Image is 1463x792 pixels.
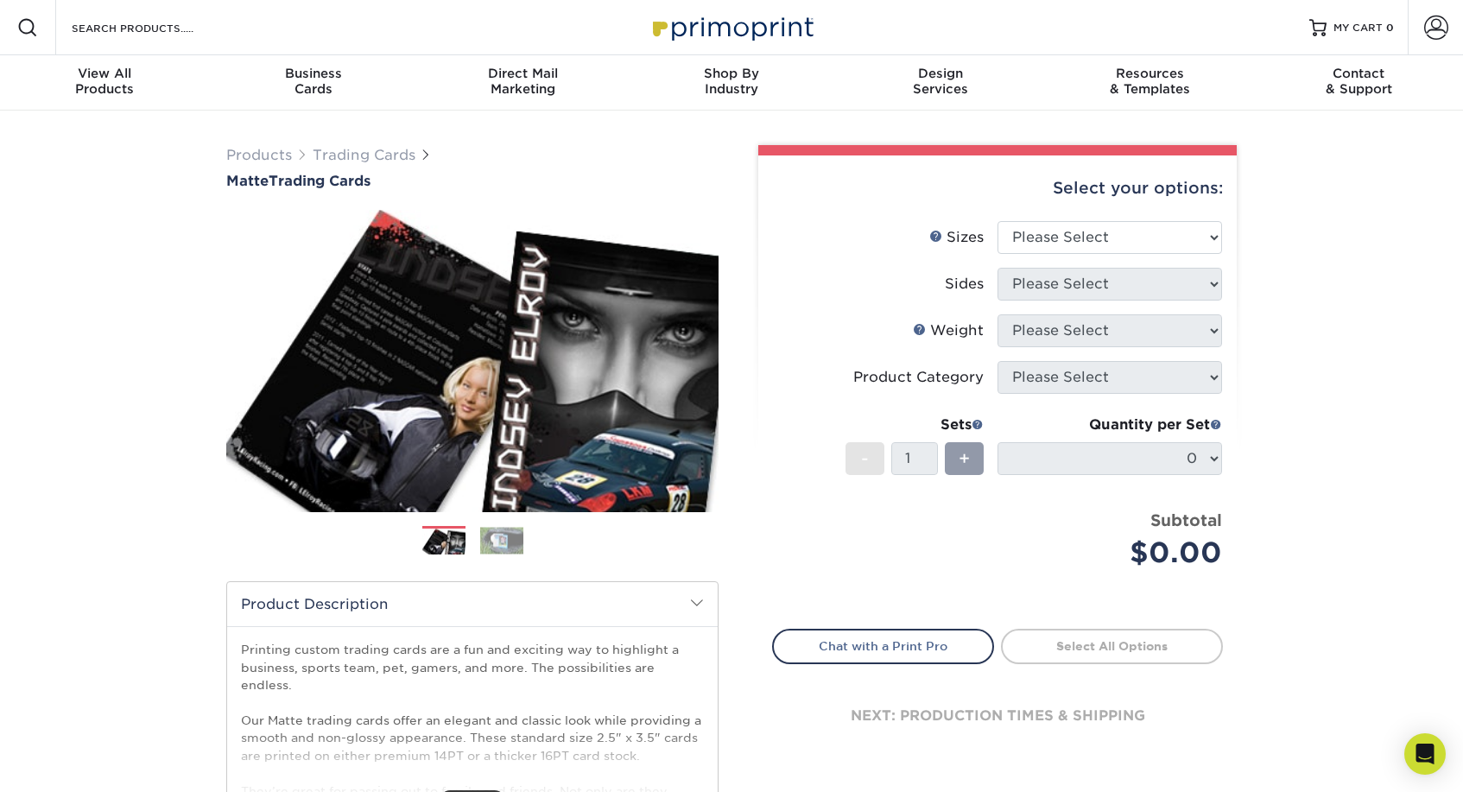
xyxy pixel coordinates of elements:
[1045,66,1254,97] div: & Templates
[836,55,1045,111] a: DesignServices
[853,367,984,388] div: Product Category
[772,155,1223,221] div: Select your options:
[1254,66,1463,81] span: Contact
[480,527,523,554] img: Trading Cards 02
[1254,66,1463,97] div: & Support
[913,320,984,341] div: Weight
[1333,21,1383,35] span: MY CART
[209,55,418,111] a: BusinessCards
[627,55,836,111] a: Shop ByIndustry
[959,446,970,472] span: +
[627,66,836,97] div: Industry
[836,66,1045,97] div: Services
[836,66,1045,81] span: Design
[1001,629,1223,663] a: Select All Options
[772,629,994,663] a: Chat with a Print Pro
[861,446,869,472] span: -
[1045,55,1254,111] a: Resources& Templates
[422,527,465,557] img: Trading Cards 01
[1386,22,1394,34] span: 0
[945,274,984,295] div: Sides
[227,582,718,626] h2: Product Description
[418,55,627,111] a: Direct MailMarketing
[226,173,719,189] h1: Trading Cards
[209,66,418,97] div: Cards
[226,191,719,531] img: Matte 01
[1010,532,1222,573] div: $0.00
[209,66,418,81] span: Business
[997,415,1222,435] div: Quantity per Set
[418,66,627,81] span: Direct Mail
[226,147,292,163] a: Products
[1150,510,1222,529] strong: Subtotal
[645,9,818,46] img: Primoprint
[226,173,269,189] span: Matte
[4,739,147,786] iframe: Google Customer Reviews
[929,227,984,248] div: Sizes
[226,173,719,189] a: MatteTrading Cards
[313,147,415,163] a: Trading Cards
[1045,66,1254,81] span: Resources
[627,66,836,81] span: Shop By
[70,17,238,38] input: SEARCH PRODUCTS.....
[845,415,984,435] div: Sets
[1254,55,1463,111] a: Contact& Support
[418,66,627,97] div: Marketing
[1404,733,1446,775] div: Open Intercom Messenger
[772,664,1223,768] div: next: production times & shipping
